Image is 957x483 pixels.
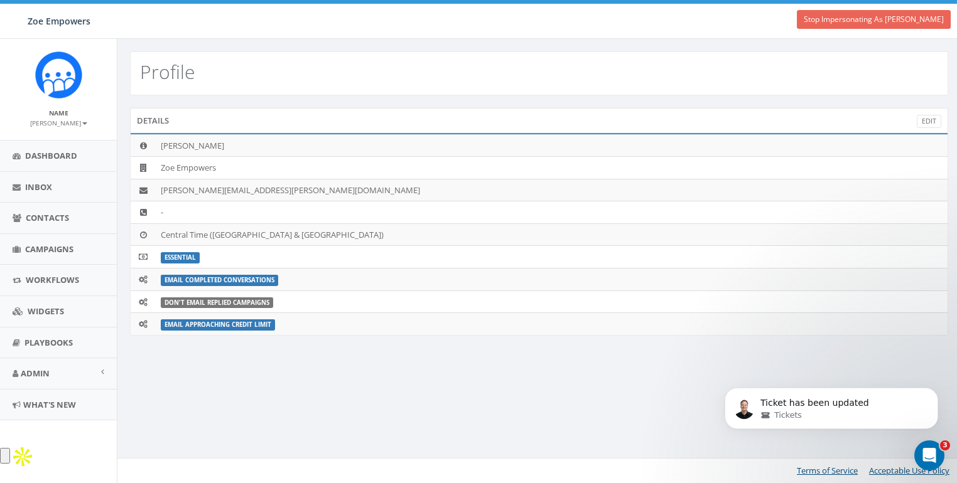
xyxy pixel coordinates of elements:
[35,51,82,98] img: Rally_Corp_Icon.png
[156,157,948,179] td: Zoe Empowers
[28,305,64,317] span: Widgets
[30,117,87,128] a: [PERSON_NAME]
[914,440,944,470] iframe: Intercom live chat
[25,150,77,161] span: Dashboard
[797,10,951,29] a: Stop Impersonating As [PERSON_NAME]
[161,275,278,286] label: Email Completed Conversations
[156,223,948,246] td: Central Time ([GEOGRAPHIC_DATA] & [GEOGRAPHIC_DATA])
[26,274,79,285] span: Workflows
[156,201,948,224] td: -
[24,337,73,348] span: Playbooks
[156,179,948,201] td: [PERSON_NAME][EMAIL_ADDRESS][PERSON_NAME][DOMAIN_NAME]
[26,212,69,223] span: Contacts
[706,361,957,449] iframe: Intercom notifications message
[130,108,948,133] div: Details
[25,181,52,193] span: Inbox
[161,319,275,331] label: Email Approaching Credit Limit
[797,465,858,476] a: Terms of Service
[917,115,941,128] a: Edit
[21,368,50,379] span: Admin
[25,243,73,255] span: Campaigns
[140,61,195,82] h2: Profile
[161,252,200,263] label: ESSENTIAL
[49,109,68,117] small: Name
[23,399,76,410] span: What's New
[10,444,35,469] img: Apollo
[28,15,90,27] span: Zoe Empowers
[869,465,949,476] a: Acceptable Use Policy
[156,134,948,157] td: [PERSON_NAME]
[30,119,87,127] small: [PERSON_NAME]
[940,440,950,450] span: 3
[161,297,273,309] label: Don't Email Replied Campaigns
